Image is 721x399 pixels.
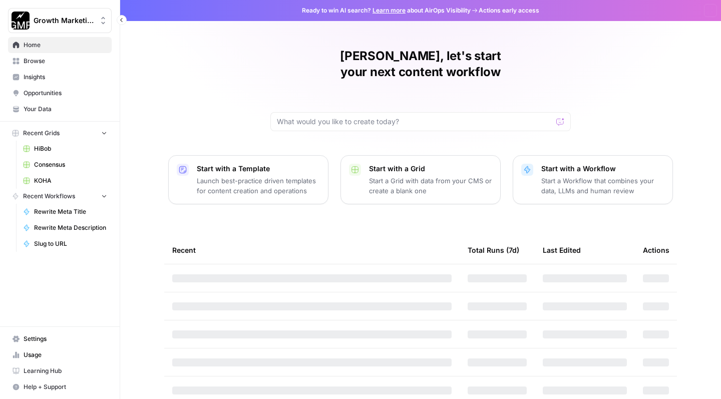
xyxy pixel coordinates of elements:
span: Settings [24,334,107,343]
span: Slug to URL [34,239,107,248]
p: Start a Workflow that combines your data, LLMs and human review [541,176,664,196]
div: Total Runs (7d) [468,236,519,264]
span: Consensus [34,160,107,169]
span: Your Data [24,105,107,114]
span: Ready to win AI search? about AirOps Visibility [302,6,471,15]
a: Opportunities [8,85,112,101]
a: Browse [8,53,112,69]
span: Learning Hub [24,366,107,375]
a: Rewrite Meta Description [19,220,112,236]
span: Opportunities [24,89,107,98]
p: Start with a Template [197,164,320,174]
span: Actions early access [479,6,539,15]
a: Insights [8,69,112,85]
span: Recent Workflows [23,192,75,201]
span: KOHA [34,176,107,185]
span: Recent Grids [23,129,60,138]
button: Recent Workflows [8,189,112,204]
a: Settings [8,331,112,347]
span: Rewrite Meta Title [34,207,107,216]
div: Recent [172,236,452,264]
button: Start with a TemplateLaunch best-practice driven templates for content creation and operations [168,155,328,204]
span: Home [24,41,107,50]
img: Growth Marketing Pro Logo [12,12,30,30]
div: Actions [643,236,669,264]
p: Start a Grid with data from your CMS or create a blank one [369,176,492,196]
p: Launch best-practice driven templates for content creation and operations [197,176,320,196]
div: Last Edited [543,236,581,264]
a: KOHA [19,173,112,189]
button: Help + Support [8,379,112,395]
h1: [PERSON_NAME], let's start your next content workflow [270,48,571,80]
a: Rewrite Meta Title [19,204,112,220]
button: Recent Grids [8,126,112,141]
span: Browse [24,57,107,66]
span: HiBob [34,144,107,153]
span: Insights [24,73,107,82]
span: Usage [24,350,107,359]
p: Start with a Workflow [541,164,664,174]
input: What would you like to create today? [277,117,552,127]
a: Home [8,37,112,53]
button: Workspace: Growth Marketing Pro [8,8,112,33]
a: Usage [8,347,112,363]
button: Start with a WorkflowStart a Workflow that combines your data, LLMs and human review [513,155,673,204]
a: Slug to URL [19,236,112,252]
a: Your Data [8,101,112,117]
span: Growth Marketing Pro [34,16,94,26]
span: Help + Support [24,382,107,391]
a: Learn more [373,7,406,14]
a: Learning Hub [8,363,112,379]
p: Start with a Grid [369,164,492,174]
span: Rewrite Meta Description [34,223,107,232]
button: Start with a GridStart a Grid with data from your CMS or create a blank one [340,155,501,204]
a: HiBob [19,141,112,157]
a: Consensus [19,157,112,173]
